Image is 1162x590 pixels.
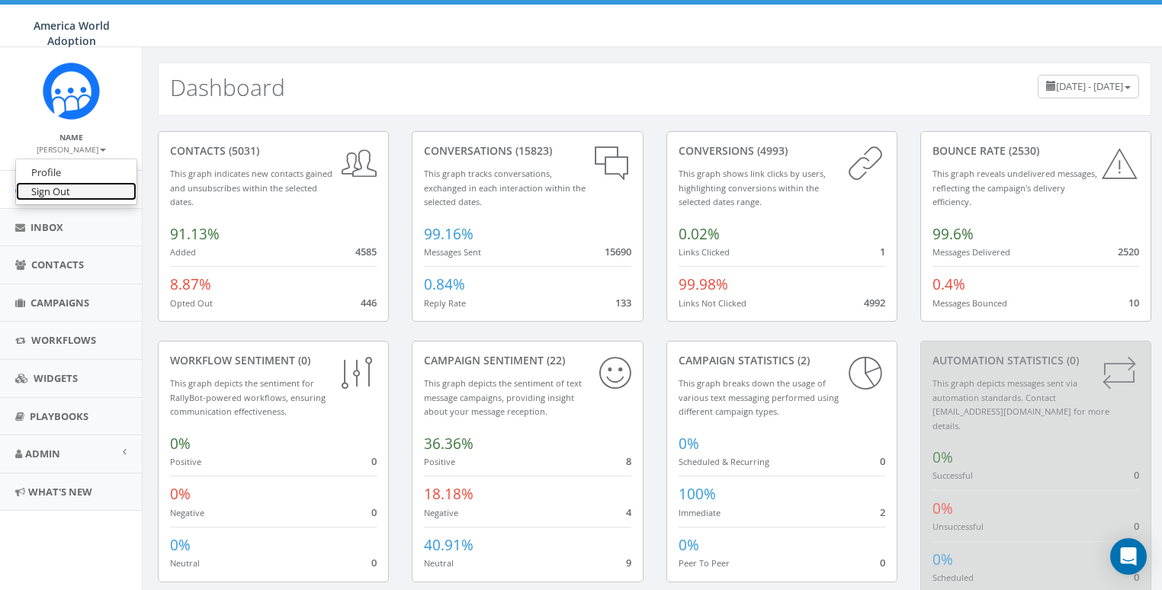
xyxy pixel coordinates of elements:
[932,377,1109,431] small: This graph depicts messages sent via automation standards. Contact [EMAIL_ADDRESS][DOMAIN_NAME] f...
[170,143,377,159] div: contacts
[170,507,204,518] small: Negative
[295,353,310,367] span: (0)
[30,296,89,309] span: Campaigns
[544,353,565,367] span: (22)
[615,296,631,309] span: 133
[170,484,191,504] span: 0%
[28,485,92,499] span: What's New
[932,447,953,467] span: 0%
[679,434,699,454] span: 0%
[880,454,885,468] span: 0
[34,18,110,48] span: America World Adoption
[170,297,213,309] small: Opted Out
[1128,296,1139,309] span: 10
[424,274,465,294] span: 0.84%
[25,447,60,460] span: Admin
[1118,245,1139,258] span: 2520
[679,484,716,504] span: 100%
[679,246,730,258] small: Links Clicked
[34,371,78,385] span: Widgets
[754,143,788,158] span: (4993)
[932,521,984,532] small: Unsuccessful
[932,168,1097,207] small: This graph reveals undelivered messages, reflecting the campaign's delivery efficiency.
[626,556,631,569] span: 9
[424,456,455,467] small: Positive
[170,456,201,467] small: Positive
[932,224,974,244] span: 99.6%
[932,550,953,569] span: 0%
[424,484,473,504] span: 18.18%
[43,63,100,120] img: Rally_Corp_Icon.png
[170,224,220,244] span: 91.13%
[424,143,631,159] div: conversations
[37,144,106,155] small: [PERSON_NAME]
[424,507,458,518] small: Negative
[679,507,721,518] small: Immediate
[371,556,377,569] span: 0
[932,297,1007,309] small: Messages Bounced
[170,168,332,207] small: This graph indicates new contacts gained and unsubscribes within the selected dates.
[170,274,211,294] span: 8.87%
[932,572,974,583] small: Scheduled
[31,333,96,347] span: Workflows
[679,535,699,555] span: 0%
[605,245,631,258] span: 15690
[355,245,377,258] span: 4585
[880,505,885,519] span: 2
[30,409,88,423] span: Playbooks
[932,246,1010,258] small: Messages Delivered
[371,505,377,519] span: 0
[59,132,83,143] small: Name
[424,297,466,309] small: Reply Rate
[1006,143,1039,158] span: (2530)
[424,434,473,454] span: 36.36%
[1134,519,1139,533] span: 0
[30,220,63,234] span: Inbox
[626,454,631,468] span: 8
[864,296,885,309] span: 4992
[16,163,136,182] a: Profile
[512,143,552,158] span: (15823)
[361,296,377,309] span: 446
[1134,468,1139,482] span: 0
[1056,79,1123,93] span: [DATE] - [DATE]
[170,557,200,569] small: Neutral
[679,353,885,368] div: Campaign Statistics
[16,182,136,201] a: Sign Out
[932,143,1139,159] div: Bounce Rate
[932,274,965,294] span: 0.4%
[679,297,746,309] small: Links Not Clicked
[679,224,720,244] span: 0.02%
[424,246,481,258] small: Messages Sent
[932,499,953,518] span: 0%
[170,246,196,258] small: Added
[880,556,885,569] span: 0
[424,168,586,207] small: This graph tracks conversations, exchanged in each interaction within the selected dates.
[794,353,810,367] span: (2)
[679,274,728,294] span: 99.98%
[170,353,377,368] div: Workflow Sentiment
[1064,353,1079,367] span: (0)
[880,245,885,258] span: 1
[1134,570,1139,584] span: 0
[424,557,454,569] small: Neutral
[626,505,631,519] span: 4
[932,470,973,481] small: Successful
[424,377,582,417] small: This graph depicts the sentiment of text message campaigns, providing insight about your message ...
[932,353,1139,368] div: Automation Statistics
[170,535,191,555] span: 0%
[679,168,826,207] small: This graph shows link clicks by users, highlighting conversions within the selected dates range.
[31,258,84,271] span: Contacts
[679,557,730,569] small: Peer To Peer
[226,143,259,158] span: (5031)
[424,535,473,555] span: 40.91%
[679,377,839,417] small: This graph breaks down the usage of various text messaging performed using different campaign types.
[679,456,769,467] small: Scheduled & Recurring
[679,143,885,159] div: conversions
[1110,538,1147,575] div: Open Intercom Messenger
[424,224,473,244] span: 99.16%
[37,142,106,156] a: [PERSON_NAME]
[170,434,191,454] span: 0%
[371,454,377,468] span: 0
[424,353,631,368] div: Campaign Sentiment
